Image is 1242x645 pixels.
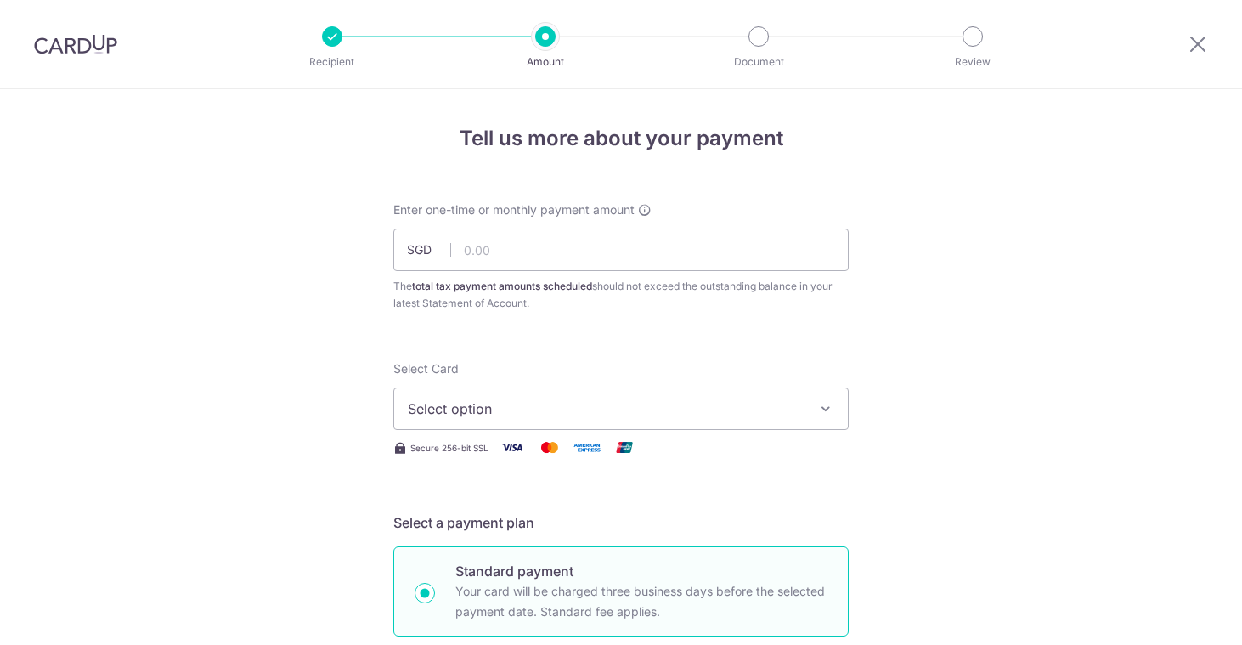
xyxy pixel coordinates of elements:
[570,437,604,458] img: American Express
[696,54,821,71] p: Document
[393,123,849,154] h4: Tell us more about your payment
[393,388,849,430] button: Select option
[269,54,395,71] p: Recipient
[412,280,592,292] b: total tax payment amounts scheduled
[607,437,641,458] img: Union Pay
[393,512,849,533] h5: Select a payment plan
[410,441,488,455] span: Secure 256-bit SSL
[393,361,459,376] span: translation missing: en.payables.payment_networks.credit_card.summary.labels.select_card
[455,561,827,581] p: Standard payment
[455,581,827,622] p: Your card will be charged three business days before the selected payment date. Standard fee appl...
[495,437,529,458] img: Visa
[910,54,1036,71] p: Review
[483,54,608,71] p: Amount
[393,229,849,271] input: 0.00
[393,278,849,312] div: The should not exceed the outstanding balance in your latest Statement of Account.
[34,34,117,54] img: CardUp
[408,399,804,419] span: Select option
[407,241,451,258] span: SGD
[533,437,567,458] img: Mastercard
[393,201,635,218] span: Enter one-time or monthly payment amount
